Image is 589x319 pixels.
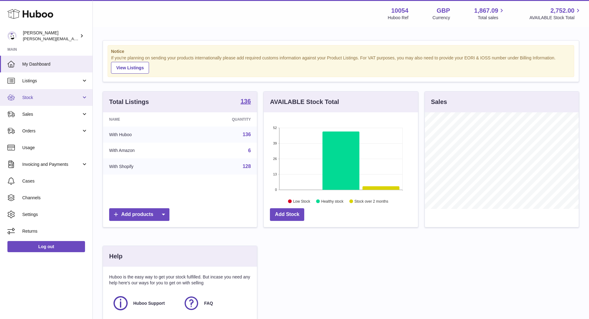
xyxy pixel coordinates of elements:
div: [PERSON_NAME] [23,30,79,42]
td: With Shopify [103,158,187,175]
text: Stock over 2 months [355,199,388,203]
text: 0 [275,188,277,192]
img: luz@capsuline.com [7,31,17,41]
strong: Notice [111,49,571,54]
td: With Amazon [103,143,187,159]
a: 136 [241,98,251,106]
strong: GBP [437,6,450,15]
span: Settings [22,212,88,218]
span: Huboo Support [133,300,165,306]
p: Huboo is the easy way to get your stock fulfilled. But incase you need any help here's our ways f... [109,274,251,286]
span: My Dashboard [22,61,88,67]
a: 136 [243,132,251,137]
a: Add products [109,208,169,221]
span: Stock [22,95,81,101]
span: Returns [22,228,88,234]
text: Healthy stock [321,199,344,203]
text: 39 [273,141,277,145]
text: 52 [273,126,277,130]
h3: Help [109,252,122,261]
div: If you're planning on sending your products internationally please add required customs informati... [111,55,571,74]
th: Quantity [187,112,257,127]
a: 128 [243,164,251,169]
span: 2,752.00 [550,6,574,15]
div: Huboo Ref [388,15,408,21]
a: Add Stock [270,208,304,221]
a: View Listings [111,62,149,74]
h3: Total Listings [109,98,149,106]
span: Usage [22,145,88,151]
span: Listings [22,78,81,84]
h3: Sales [431,98,447,106]
a: 6 [248,148,251,153]
span: Total sales [478,15,505,21]
span: 1,867.09 [474,6,498,15]
h3: AVAILABLE Stock Total [270,98,339,106]
a: 2,752.00 AVAILABLE Stock Total [529,6,582,21]
span: Sales [22,111,81,117]
span: AVAILABLE Stock Total [529,15,582,21]
text: 13 [273,172,277,176]
text: Low Stock [293,199,310,203]
text: 26 [273,157,277,161]
a: 1,867.09 Total sales [474,6,506,21]
span: Cases [22,178,88,184]
span: Channels [22,195,88,201]
a: FAQ [183,295,248,312]
strong: 10054 [391,6,408,15]
th: Name [103,112,187,127]
div: Currency [433,15,450,21]
a: Log out [7,241,85,252]
a: Huboo Support [112,295,177,312]
span: Invoicing and Payments [22,162,81,167]
span: Orders [22,128,81,134]
td: With Huboo [103,127,187,143]
span: [PERSON_NAME][EMAIL_ADDRESS][DOMAIN_NAME] [23,36,124,41]
span: FAQ [204,300,213,306]
strong: 136 [241,98,251,104]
